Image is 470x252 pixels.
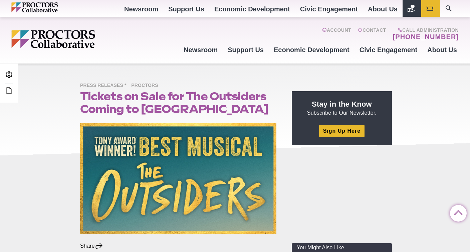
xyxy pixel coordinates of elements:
a: [PHONE_NUMBER] [393,33,459,41]
h1: Tickets on Sale for The Outsiders Coming to [GEOGRAPHIC_DATA] [80,90,276,115]
a: About Us [422,41,462,59]
img: Proctors logo [11,2,86,12]
div: Share [80,242,103,250]
a: Contact [358,27,386,41]
a: Support Us [223,41,269,59]
a: Press Releases * [80,82,130,88]
strong: Stay in the Know [312,100,372,108]
span: Call Administration [391,27,459,33]
a: Proctors [131,82,161,88]
p: Subscribe to Our Newsletter. [300,99,384,117]
a: Back to Top [450,205,463,219]
a: Account [322,27,351,41]
a: Admin Area [3,69,15,81]
a: Sign Up Here [319,125,365,137]
span: Press Releases * [80,82,130,90]
img: Proctors logo [11,30,147,48]
iframe: Advertisement [292,153,392,237]
span: Proctors [131,82,161,90]
a: Civic Engagement [355,41,422,59]
a: Edit this Post/Page [3,85,15,97]
a: Newsroom [179,41,223,59]
a: Economic Development [269,41,355,59]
